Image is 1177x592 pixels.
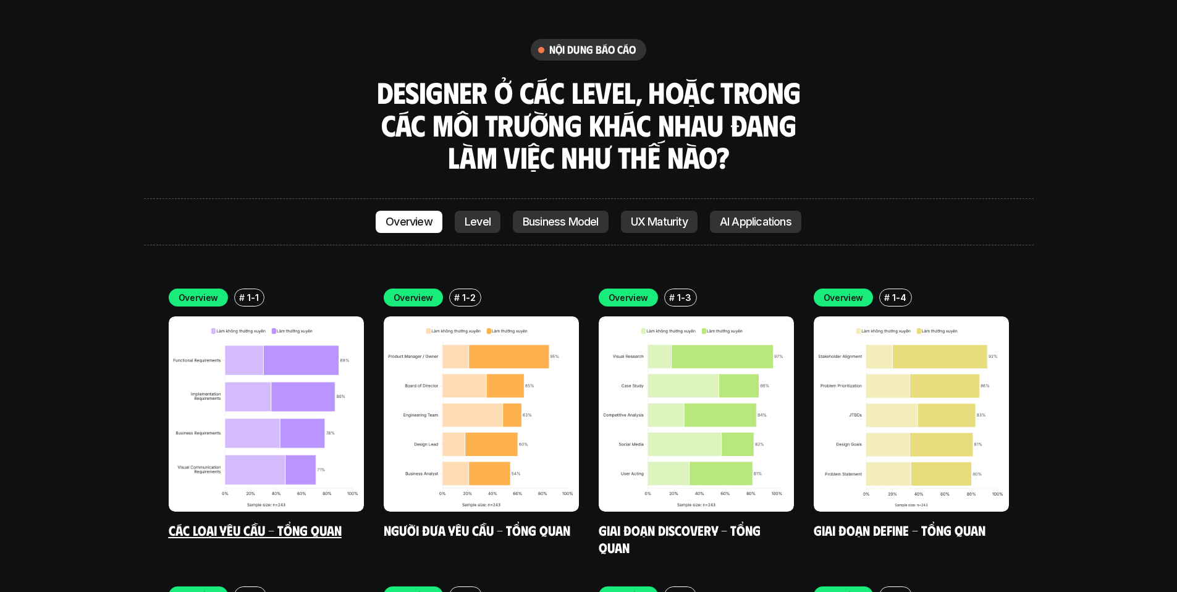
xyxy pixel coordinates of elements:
[677,291,691,304] p: 1-3
[384,522,570,538] a: Người đưa yêu cầu - Tổng quan
[239,293,245,302] h6: #
[824,291,864,304] p: Overview
[376,211,442,233] a: Overview
[549,43,636,57] h6: nội dung báo cáo
[892,291,906,304] p: 1-4
[465,216,491,228] p: Level
[386,216,432,228] p: Overview
[710,211,801,233] a: AI Applications
[179,291,219,304] p: Overview
[169,522,342,538] a: Các loại yêu cầu - Tổng quan
[609,291,649,304] p: Overview
[373,76,805,174] h3: Designer ở các level, hoặc trong các môi trường khác nhau đang làm việc như thế nào?
[454,293,460,302] h6: #
[513,211,609,233] a: Business Model
[462,291,475,304] p: 1-2
[599,522,764,556] a: Giai đoạn Discovery - Tổng quan
[669,293,675,302] h6: #
[631,216,688,228] p: UX Maturity
[884,293,890,302] h6: #
[814,522,985,538] a: Giai đoạn Define - Tổng quan
[394,291,434,304] p: Overview
[720,216,791,228] p: AI Applications
[455,211,500,233] a: Level
[621,211,698,233] a: UX Maturity
[247,291,258,304] p: 1-1
[523,216,599,228] p: Business Model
